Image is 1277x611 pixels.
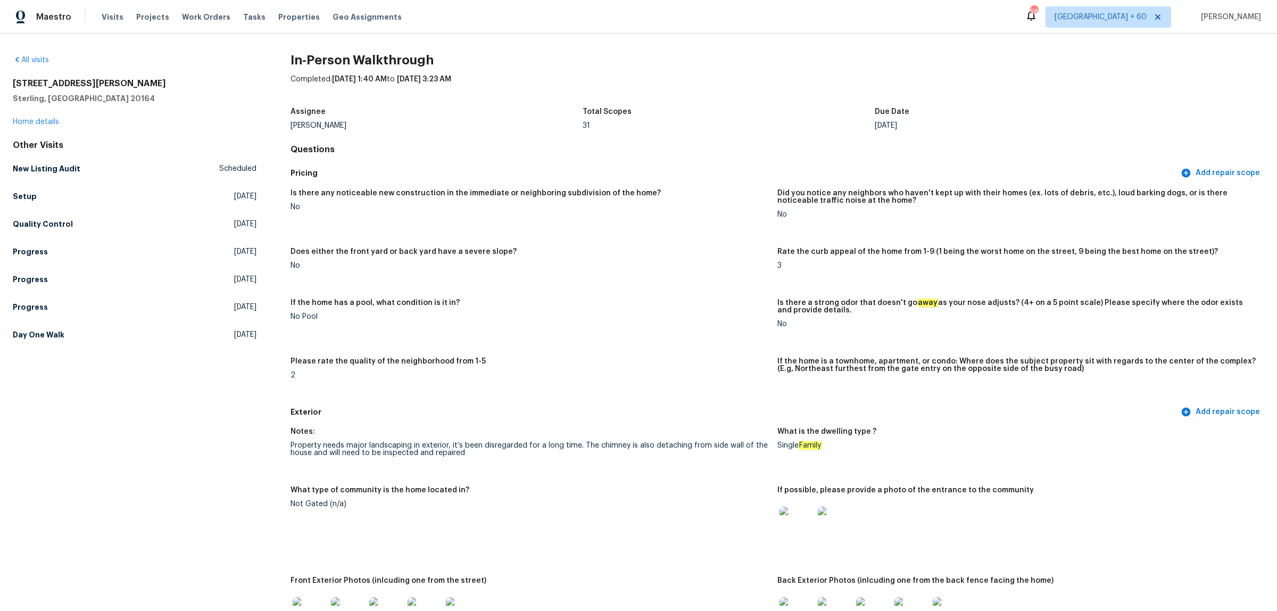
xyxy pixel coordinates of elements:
[777,299,1256,314] h5: Is there a strong odor that doesn't go as your nose adjusts? (4+ on a 5 point scale) Please speci...
[136,12,169,22] span: Projects
[291,371,769,379] div: 2
[291,262,769,269] div: No
[291,203,769,211] div: No
[13,118,59,126] a: Home details
[332,76,387,83] span: [DATE] 1:40 AM
[291,299,460,307] h5: If the home has a pool, what condition is it in?
[291,189,661,197] h5: Is there any noticeable new construction in the immediate or neighboring subdivision of the home?
[13,159,256,178] a: New Listing AuditScheduled
[234,219,256,229] span: [DATE]
[777,577,1054,584] h5: Back Exterior Photos (inlcuding one from the back fence facing the home)
[583,122,875,129] div: 31
[1179,402,1264,422] button: Add repair scope
[13,191,37,202] h5: Setup
[243,13,266,21] span: Tasks
[777,428,876,435] h5: What is the dwelling type ?
[397,76,451,83] span: [DATE] 3:23 AM
[1179,163,1264,183] button: Add repair scope
[278,12,320,22] span: Properties
[182,12,230,22] span: Work Orders
[291,407,1179,418] h5: Exterior
[777,262,1256,269] div: 3
[13,274,48,285] h5: Progress
[13,298,256,317] a: Progress[DATE]
[875,122,1167,129] div: [DATE]
[799,441,822,450] em: Family
[234,329,256,340] span: [DATE]
[234,274,256,285] span: [DATE]
[917,299,938,307] em: away
[333,12,402,22] span: Geo Assignments
[13,242,256,261] a: Progress[DATE]
[13,56,49,64] a: All visits
[13,163,80,174] h5: New Listing Audit
[777,320,1256,328] div: No
[291,313,769,320] div: No Pool
[13,329,64,340] h5: Day One Walk
[13,246,48,257] h5: Progress
[13,219,73,229] h5: Quality Control
[291,486,469,494] h5: What type of community is the home located in?
[13,214,256,234] a: Quality Control[DATE]
[291,122,583,129] div: [PERSON_NAME]
[13,325,256,344] a: Day One Walk[DATE]
[1183,406,1260,419] span: Add repair scope
[291,108,326,115] h5: Assignee
[13,270,256,289] a: Progress[DATE]
[291,74,1264,102] div: Completed: to
[1197,12,1261,22] span: [PERSON_NAME]
[777,442,1256,449] div: Single
[219,163,256,174] span: Scheduled
[1183,167,1260,180] span: Add repair scope
[583,108,632,115] h5: Total Scopes
[291,358,486,365] h5: Please rate the quality of the neighborhood from 1-5
[777,358,1256,373] h5: If the home is a townhome, apartment, or condo: Where does the subject property sit with regards ...
[291,55,1264,65] h2: In-Person Walkthrough
[13,187,256,206] a: Setup[DATE]
[291,500,769,508] div: Not Gated (n/a)
[36,12,71,22] span: Maestro
[291,168,1179,179] h5: Pricing
[291,428,315,435] h5: Notes:
[234,302,256,312] span: [DATE]
[1030,6,1038,17] div: 588
[102,12,123,22] span: Visits
[777,486,1034,494] h5: If possible, please provide a photo of the entrance to the community
[13,78,256,89] h2: [STREET_ADDRESS][PERSON_NAME]
[777,189,1256,204] h5: Did you notice any neighbors who haven't kept up with their homes (ex. lots of debris, etc.), lou...
[291,248,517,255] h5: Does either the front yard or back yard have a severe slope?
[13,302,48,312] h5: Progress
[1055,12,1147,22] span: [GEOGRAPHIC_DATA] + 60
[234,246,256,257] span: [DATE]
[13,140,256,151] div: Other Visits
[777,211,1256,218] div: No
[777,248,1218,255] h5: Rate the curb appeal of the home from 1-9 (1 being the worst home on the street, 9 being the best...
[13,93,256,104] h5: Sterling, [GEOGRAPHIC_DATA] 20164
[291,577,486,584] h5: Front Exterior Photos (inlcuding one from the street)
[234,191,256,202] span: [DATE]
[291,144,1264,155] h4: Questions
[291,442,769,457] div: Property needs major landscaping in exterior, it’s been disregarded for a long time. The chimney ...
[875,108,909,115] h5: Due Date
